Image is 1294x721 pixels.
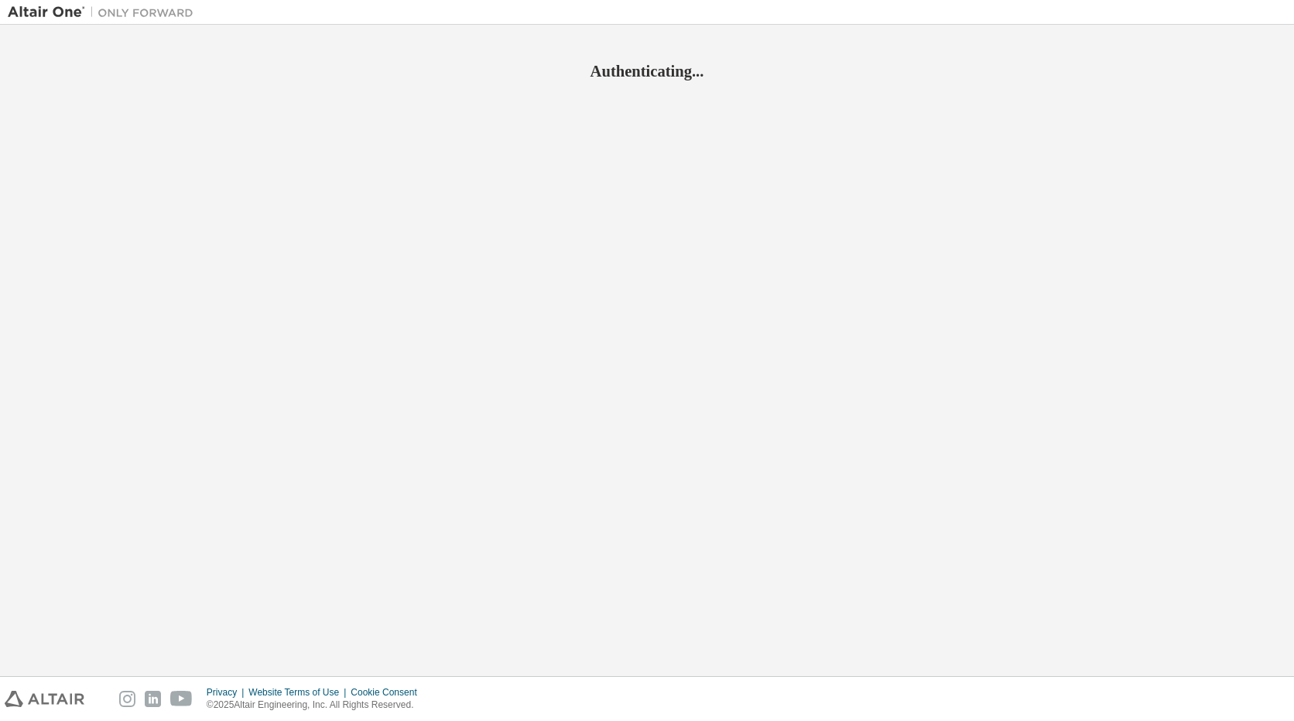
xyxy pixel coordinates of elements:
[207,699,426,712] p: © 2025 Altair Engineering, Inc. All Rights Reserved.
[145,691,161,707] img: linkedin.svg
[8,61,1286,81] h2: Authenticating...
[170,691,193,707] img: youtube.svg
[207,686,248,699] div: Privacy
[5,691,84,707] img: altair_logo.svg
[248,686,351,699] div: Website Terms of Use
[351,686,426,699] div: Cookie Consent
[8,5,201,20] img: Altair One
[119,691,135,707] img: instagram.svg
